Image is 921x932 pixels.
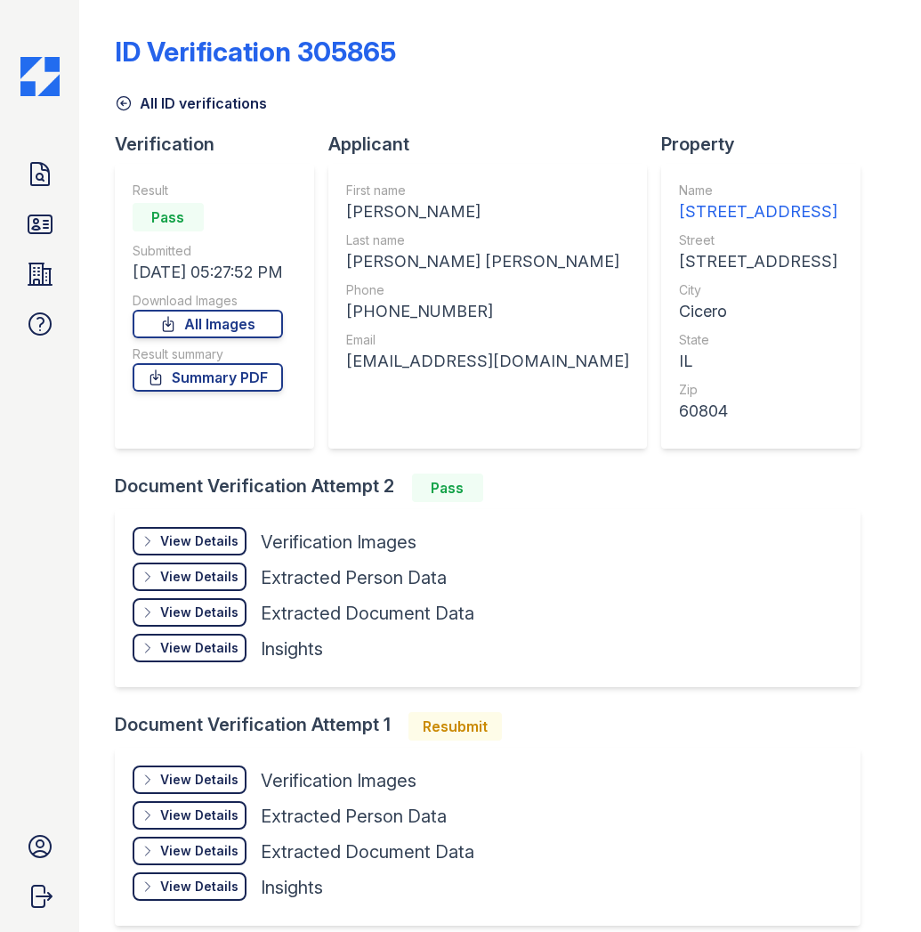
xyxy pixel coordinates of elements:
div: Extracted Person Data [261,565,447,590]
div: Street [679,231,837,249]
div: View Details [160,532,238,550]
div: Cicero [679,299,837,324]
div: Name [679,182,837,199]
div: Insights [261,875,323,900]
div: Pass [412,474,483,502]
div: Verification Images [261,530,416,555]
a: Name [STREET_ADDRESS] [679,182,837,224]
div: [PHONE_NUMBER] [346,299,629,324]
div: View Details [160,604,238,621]
img: CE_Icon_Blue-c292c112584629df590d857e76928e9f676e5b41ef8f769ba2f05ee15b207248.png [20,57,60,96]
div: [EMAIL_ADDRESS][DOMAIN_NAME] [346,349,629,374]
div: ID Verification 305865 [115,36,396,68]
div: View Details [160,878,238,896]
div: Document Verification Attempt 2 [115,474,875,502]
div: Verification [115,132,328,157]
div: [DATE] 05:27:52 PM [133,260,283,285]
div: View Details [160,806,238,824]
div: Property [661,132,875,157]
div: [STREET_ADDRESS] [679,249,837,274]
div: View Details [160,842,238,860]
a: All Images [133,310,283,338]
div: Document Verification Attempt 1 [115,712,875,741]
div: Result [133,182,283,199]
div: [STREET_ADDRESS] [679,199,837,224]
div: Phone [346,281,629,299]
div: 60804 [679,399,837,424]
div: Verification Images [261,768,416,793]
div: First name [346,182,629,199]
div: Zip [679,381,837,399]
div: Last name [346,231,629,249]
div: View Details [160,771,238,789]
div: View Details [160,639,238,657]
div: Pass [133,203,204,231]
div: Extracted Document Data [261,839,474,864]
div: [PERSON_NAME] [PERSON_NAME] [346,249,629,274]
div: Extracted Document Data [261,601,474,626]
div: Extracted Person Data [261,804,447,829]
a: Summary PDF [133,363,283,392]
div: Insights [261,636,323,661]
div: IL [679,349,837,374]
div: View Details [160,568,238,586]
a: All ID verifications [115,93,267,114]
div: State [679,331,837,349]
div: Applicant [328,132,661,157]
div: Resubmit [408,712,502,741]
div: Result summary [133,345,283,363]
div: Submitted [133,242,283,260]
div: Email [346,331,629,349]
div: City [679,281,837,299]
div: [PERSON_NAME] [346,199,629,224]
div: Download Images [133,292,283,310]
